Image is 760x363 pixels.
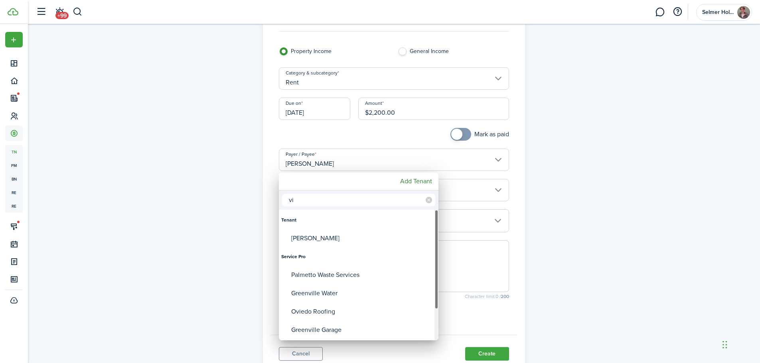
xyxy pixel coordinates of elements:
[279,210,438,340] mbsc-wheel: Payer / Payee
[291,321,432,339] div: Greenville Garage
[281,247,436,266] div: Service Pro
[291,284,432,302] div: Greenville Water
[282,194,435,206] input: Search
[281,211,436,229] div: Tenant
[291,266,432,284] div: Palmetto Waste Services
[291,229,432,247] div: [PERSON_NAME]
[291,302,432,321] div: Oviedo Roofing
[397,174,435,188] mbsc-button: Add Tenant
